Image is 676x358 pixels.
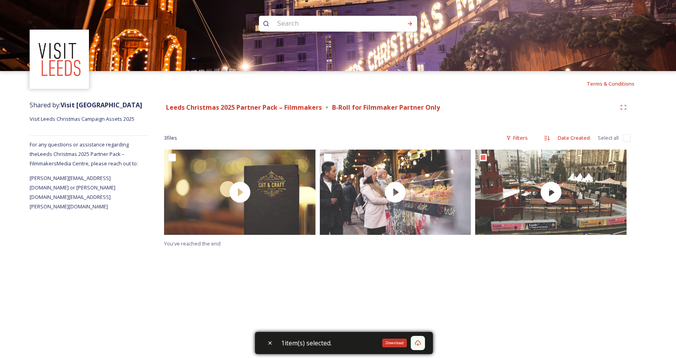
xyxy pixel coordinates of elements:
strong: Visit [GEOGRAPHIC_DATA] [60,101,142,109]
img: thumbnail [164,150,315,234]
span: 3 file s [164,134,177,142]
img: thumbnail [320,150,471,234]
strong: B-Roll for Filmmaker Partner Only [332,103,440,112]
img: thumbnail [475,150,627,234]
span: 1 item(s) selected. [281,338,332,348]
span: For any questions or assistance regarding the Leeds Christmas 2025 Partner Pack – Filmmakers Medi... [30,141,138,167]
span: Select all [598,134,619,142]
div: Date Created [554,130,594,146]
div: Filters [502,130,532,146]
span: Terms & Conditions [587,80,634,87]
input: Search [273,15,381,32]
span: You've reached the end [164,240,221,247]
span: [PERSON_NAME][EMAIL_ADDRESS][DOMAIN_NAME] or [PERSON_NAME][DOMAIN_NAME][EMAIL_ADDRESS][PERSON_NAM... [30,174,115,210]
div: Download [382,339,407,347]
a: Terms & Conditions [587,79,646,88]
span: Shared by: [30,101,142,109]
strong: Leeds Christmas 2025 Partner Pack – Filmmakers [166,103,322,112]
img: download%20(3).png [31,31,88,88]
span: Visit Leeds Christmas Campaign Assets 2025 [30,115,134,122]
